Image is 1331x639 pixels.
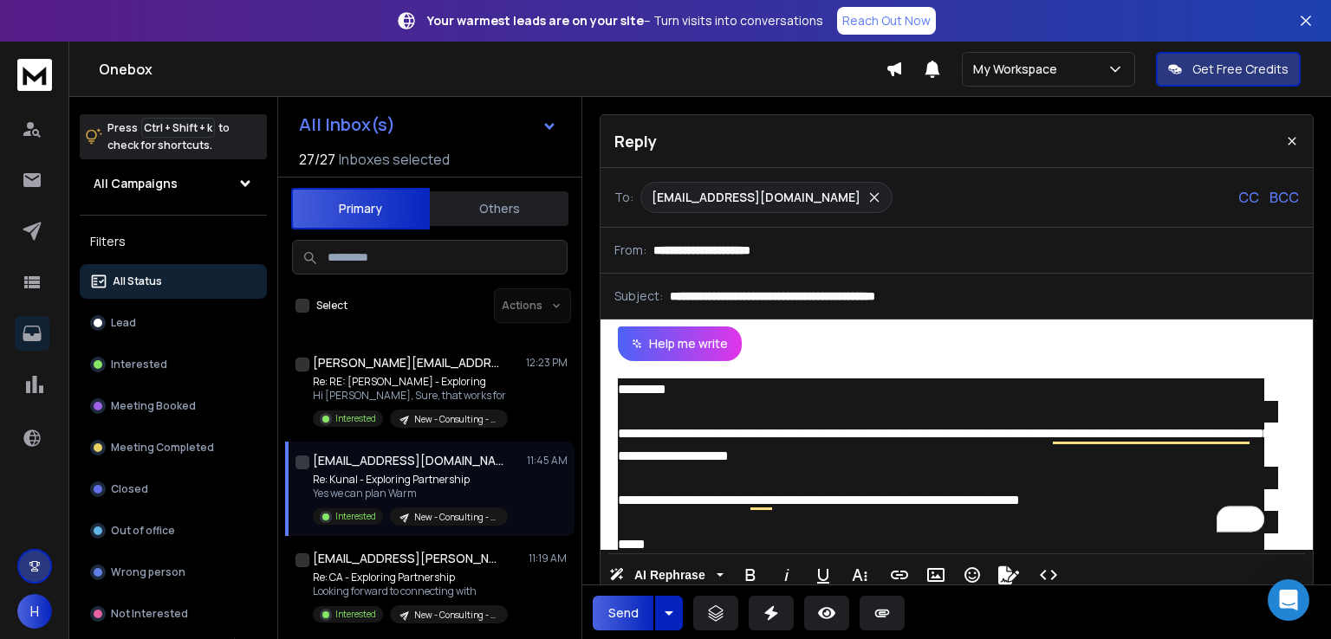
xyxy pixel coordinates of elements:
[111,399,196,413] p: Meeting Booked
[80,389,267,423] button: Meeting Booked
[313,571,508,584] p: Re: CA - Exploring Partnership
[80,264,267,299] button: All Status
[526,356,568,370] p: 12:23 PM
[111,482,148,496] p: Closed
[335,608,376,621] p: Interested
[414,511,497,524] p: New - Consulting - Indian - Allurecent
[842,12,931,29] p: Reach Out Now
[919,558,952,592] button: Insert Image (Ctrl+P)
[313,473,508,487] p: Re: Kunal - Exploring Partnership
[299,116,395,133] h1: All Inbox(s)
[652,189,860,206] p: [EMAIL_ADDRESS][DOMAIN_NAME]
[734,558,767,592] button: Bold (Ctrl+B)
[80,555,267,590] button: Wrong person
[111,358,167,371] p: Interested
[527,454,568,468] p: 11:45 AM
[1238,187,1259,208] p: CC
[107,119,230,154] p: Press to check for shortcuts.
[111,565,185,579] p: Wrong person
[335,412,376,425] p: Interested
[430,190,568,228] button: Others
[992,558,1025,592] button: Signature
[1269,187,1299,208] p: BCC
[80,229,267,254] h3: Filters
[17,594,52,629] button: H
[99,59,886,80] h1: Onebox
[111,441,214,455] p: Meeting Completed
[593,596,653,630] button: Send
[80,347,267,382] button: Interested
[956,558,989,592] button: Emoticons
[614,242,646,259] p: From:
[837,7,936,35] a: Reach Out Now
[313,550,503,567] h1: [EMAIL_ADDRESS][PERSON_NAME][DOMAIN_NAME]
[17,59,52,91] img: logo
[313,354,503,371] h1: [PERSON_NAME][EMAIL_ADDRESS][DOMAIN_NAME]
[770,558,803,592] button: Italic (Ctrl+I)
[141,118,215,138] span: Ctrl + Shift + k
[313,375,508,389] p: Re: RE: [PERSON_NAME] - Exploring
[313,487,508,500] p: Yes we can plan Warm
[291,188,430,229] button: Primary
[1156,52,1301,87] button: Get Free Credits
[113,274,162,288] p: All Status
[80,430,267,465] button: Meeting Completed
[883,558,916,592] button: Insert Link (Ctrl+K)
[80,472,267,507] button: Closed
[335,510,376,523] p: Interested
[614,129,657,153] p: Reply
[529,552,568,565] p: 11:19 AM
[1192,61,1289,78] p: Get Free Credits
[807,558,840,592] button: Underline (Ctrl+U)
[973,61,1064,78] p: My Workspace
[618,326,742,361] button: Help me write
[285,107,571,142] button: All Inbox(s)
[299,149,335,170] span: 27 / 27
[80,166,267,201] button: All Campaigns
[111,316,136,330] p: Lead
[614,189,633,206] p: To:
[313,584,508,598] p: Looking forward to connecting with
[414,609,497,622] p: New - Consulting - Indian - Allurecent
[313,389,508,403] p: Hi [PERSON_NAME], Sure, that works for
[414,413,497,426] p: New - Consulting - Indian - Allurecent
[80,513,267,548] button: Out of office
[111,524,175,538] p: Out of office
[1032,558,1065,592] button: Code View
[111,607,188,621] p: Not Interested
[614,287,663,305] p: Subject:
[843,558,876,592] button: More Text
[94,175,178,192] h1: All Campaigns
[631,568,709,583] span: AI Rephrase
[601,361,1295,550] div: To enrich screen reader interactions, please activate Accessibility in Grammarly extension settings
[339,149,450,170] h3: Inboxes selected
[80,597,267,631] button: Not Interested
[80,306,267,340] button: Lead
[427,12,644,29] strong: Your warmest leads are on your site
[313,452,503,469] h1: [EMAIL_ADDRESS][DOMAIN_NAME]
[606,558,727,592] button: AI Rephrase
[316,299,347,313] label: Select
[427,12,823,29] p: – Turn visits into conversations
[1268,579,1309,621] div: Open Intercom Messenger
